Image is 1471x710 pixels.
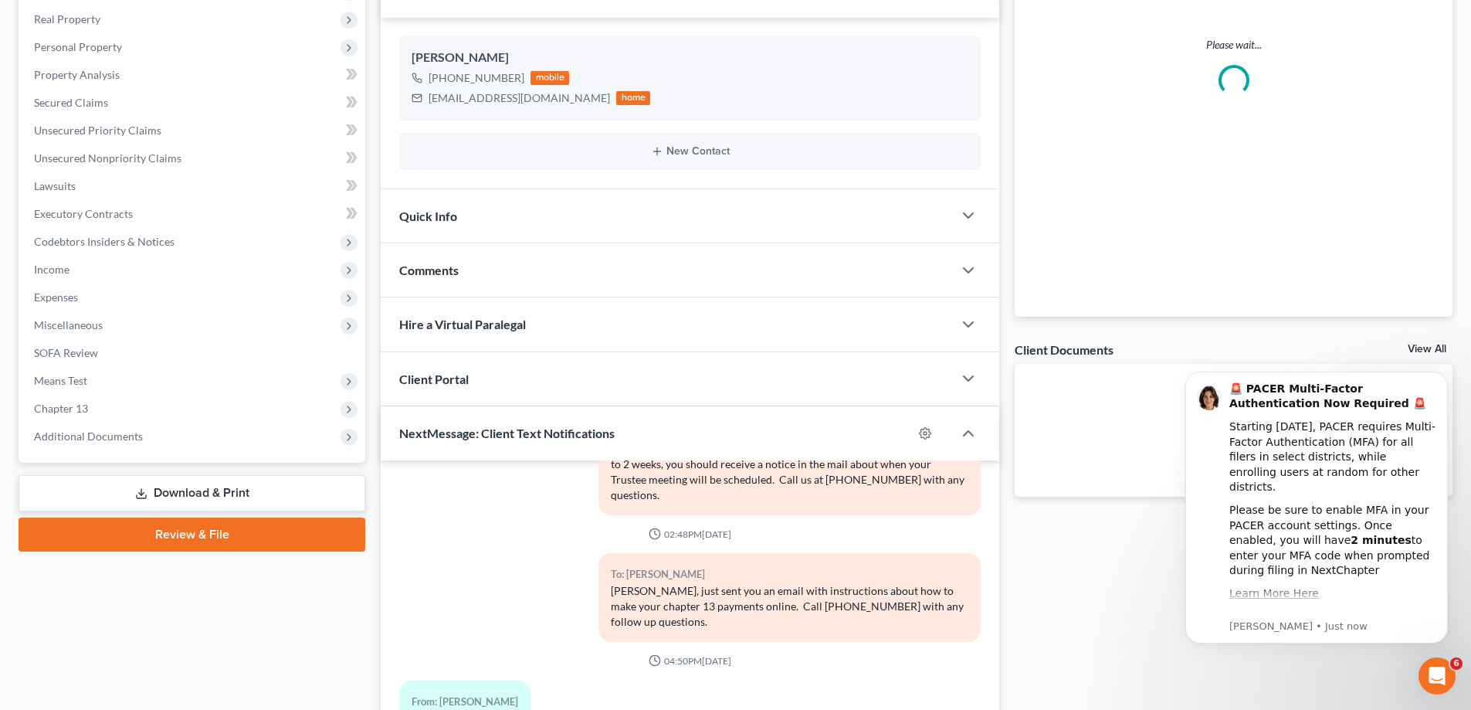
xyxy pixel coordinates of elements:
[611,583,968,630] div: [PERSON_NAME], just sent you an email with instructions about how to make your chapter 13 payment...
[34,12,100,25] span: Real Property
[22,144,365,172] a: Unsecured Nonpriority Claims
[34,402,88,415] span: Chapter 13
[1015,341,1113,358] div: Client Documents
[34,430,143,443] span: Additional Documents
[429,70,524,86] div: [PHONE_NUMBER]
[34,96,108,109] span: Secured Claims
[34,346,98,359] span: SOFA Review
[412,145,968,158] button: New Contact
[530,71,569,85] div: mobile
[412,49,968,67] div: [PERSON_NAME]
[34,179,76,192] span: Lawsuits
[19,518,365,552] a: Review & File
[1027,37,1440,53] p: Please wait...
[399,372,469,386] span: Client Portal
[616,91,650,105] div: home
[1450,657,1463,670] span: 6
[34,290,78,304] span: Expenses
[34,263,69,276] span: Income
[1408,344,1446,355] a: View All
[34,124,161,137] span: Unsecured Priority Claims
[1015,401,1452,416] p: Please wait...
[34,318,103,331] span: Miscellaneous
[22,200,365,228] a: Executory Contracts
[1162,348,1471,668] iframe: Intercom notifications message
[34,235,175,248] span: Codebtors Insiders & Notices
[34,68,120,81] span: Property Analysis
[34,40,122,53] span: Personal Property
[34,374,87,387] span: Means Test
[611,441,968,503] div: This message is to confirm that your bankruptcy case was filed [DATE]. In 1 to 2 weeks, you shoul...
[399,528,981,541] div: 02:48PM[DATE]
[429,90,610,106] div: [EMAIL_ADDRESS][DOMAIN_NAME]
[22,89,365,117] a: Secured Claims
[22,117,365,144] a: Unsecured Priority Claims
[22,172,365,200] a: Lawsuits
[399,317,526,331] span: Hire a Virtual Paralegal
[399,654,981,668] div: 04:50PM[DATE]
[399,426,615,440] span: NextMessage: Client Text Notifications
[22,61,365,89] a: Property Analysis
[22,339,365,367] a: SOFA Review
[611,566,968,583] div: To: [PERSON_NAME]
[399,263,459,277] span: Comments
[34,207,133,220] span: Executory Contracts
[399,209,457,223] span: Quick Info
[19,475,365,511] a: Download & Print
[1418,657,1456,695] iframe: Intercom live chat
[34,151,181,165] span: Unsecured Nonpriority Claims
